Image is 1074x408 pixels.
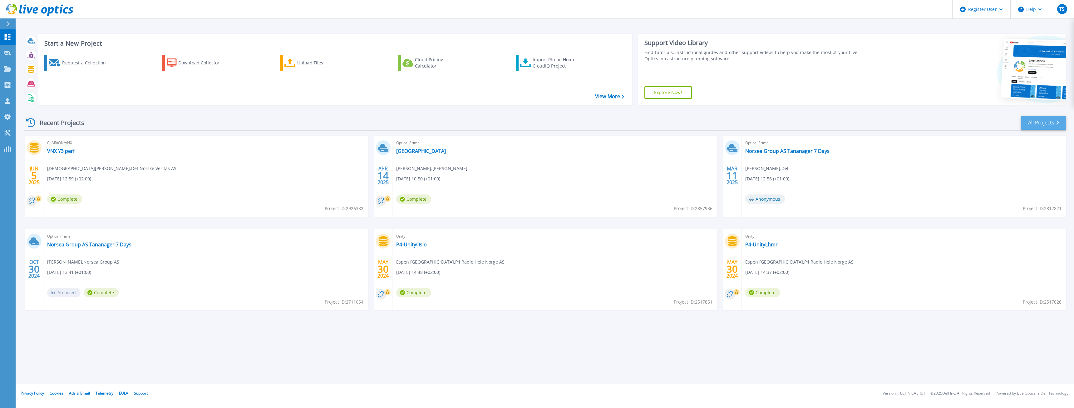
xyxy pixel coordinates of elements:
div: Upload Files [297,57,347,69]
a: P4-UnityLhmr [745,241,778,248]
a: VNX Y3 perf [47,148,75,154]
a: Support [134,390,148,396]
a: View More [595,93,624,99]
span: [DEMOGRAPHIC_DATA][PERSON_NAME] , Det Norske Veritas AS [47,165,176,172]
span: Espen [GEOGRAPHIC_DATA] , P4 Radio Hele Norge AS [745,259,854,265]
span: Complete [396,288,431,297]
div: OCT 2024 [28,258,40,280]
div: Import Phone Home CloudIQ Project [533,57,581,69]
a: P4-UnityOslo [396,241,427,248]
span: Project ID: 2517851 [674,299,712,305]
span: [PERSON_NAME] , Norsea Group AS [47,259,119,265]
a: Cookies [50,390,63,396]
span: 30 [28,266,40,272]
a: Request a Collection [44,55,114,71]
span: 5 [31,173,37,178]
span: 11 [727,173,738,178]
span: 14 [377,173,389,178]
span: Optical Prime [745,139,1062,146]
li: Version: [TECHNICAL_ID] [883,391,925,395]
span: [DATE] 12:56 (+01:00) [745,175,789,182]
a: Telemetry [96,390,113,396]
span: [DATE] 12:59 (+02:00) [47,175,91,182]
a: Privacy Policy [21,390,44,396]
a: Upload Files [280,55,350,71]
div: MAR 2025 [726,164,738,187]
span: [DATE] 14:37 (+02:00) [745,269,789,276]
span: Project ID: 2711054 [325,299,363,305]
div: JUN 2025 [28,164,40,187]
div: Request a Collection [62,57,112,69]
div: APR 2025 [377,164,389,187]
span: TS [1059,7,1065,12]
div: MAY 2024 [726,258,738,280]
span: Project ID: 2926382 [325,205,363,212]
a: All Projects [1021,116,1066,130]
h3: Start a New Project [44,40,624,47]
a: Explore Now! [644,86,692,99]
span: Complete [396,194,431,204]
span: CLARiiON/VNX [47,139,364,146]
div: Recent Projects [24,115,93,130]
span: Project ID: 2812821 [1023,205,1062,212]
a: Download Collector [162,55,232,71]
span: Unity [745,233,1062,240]
span: Optical Prime [396,139,713,146]
span: Anonymous [745,194,785,204]
div: Support Video Library [644,39,868,47]
div: Find tutorials, instructional guides and other support videos to help you make the most of your L... [644,49,868,62]
span: 30 [727,266,738,272]
span: [DATE] 13:41 (+01:00) [47,269,91,276]
a: [GEOGRAPHIC_DATA] [396,148,446,154]
span: [PERSON_NAME] , [PERSON_NAME] [396,165,467,172]
div: Download Collector [178,57,228,69]
span: Unity [396,233,713,240]
span: Archived [47,288,81,297]
li: Powered by Live Optics, a Dell Technology [996,391,1068,395]
span: [DATE] 10:50 (+01:00) [396,175,440,182]
a: Ads & Email [69,390,90,396]
span: Project ID: 2517828 [1023,299,1062,305]
span: [DATE] 14:48 (+02:00) [396,269,440,276]
span: Complete [84,288,119,297]
span: Optical Prime [47,233,364,240]
a: Cloud Pricing Calculator [398,55,468,71]
a: EULA [119,390,128,396]
span: Project ID: 2857936 [674,205,712,212]
span: 30 [377,266,389,272]
a: Norsea Group AS Tananager 7 Days [47,241,131,248]
div: Cloud Pricing Calculator [415,57,465,69]
span: Complete [745,288,780,297]
div: MAY 2024 [377,258,389,280]
span: Espen [GEOGRAPHIC_DATA] , P4 Radio Hele Norge AS [396,259,505,265]
a: Norsea Group AS Tananager 7 Days [745,148,830,154]
span: Complete [47,194,82,204]
li: © 2025 Dell Inc. All Rights Reserved [930,391,990,395]
span: [PERSON_NAME] , Dell [745,165,790,172]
